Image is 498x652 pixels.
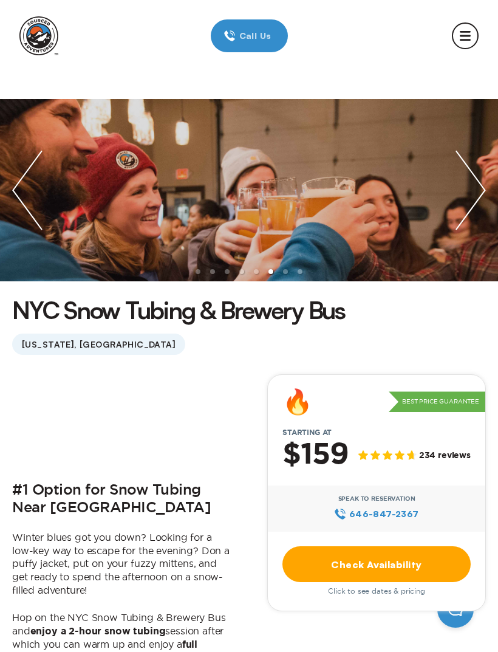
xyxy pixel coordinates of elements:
img: Sourced Adventures company logo [19,16,58,55]
span: Click to see dates & pricing [328,587,425,595]
p: Best Price Guarantee [389,391,485,412]
li: slide item 2 [210,269,215,274]
li: slide item 8 [298,269,302,274]
li: slide item 4 [239,269,244,274]
div: 🔥 [282,389,313,414]
h1: NYC Snow Tubing & Brewery Bus [12,293,345,326]
p: Winter blues got you down? Looking for a low-key way to escape for the evening? Don a puffy jacke... [12,531,231,597]
li: slide item 7 [283,269,288,274]
span: [US_STATE], [GEOGRAPHIC_DATA] [12,334,185,355]
span: 234 reviews [419,451,471,461]
a: Call Us [211,19,288,52]
li: slide item 1 [196,269,200,274]
span: Speak to Reservation [338,495,415,503]
a: 646‍-847‍-2367 [334,507,418,521]
img: next slide / item [443,99,498,281]
b: enjoy a 2-hour snow tubing [30,626,166,636]
span: Call Us [236,29,275,43]
li: slide item 5 [254,269,259,274]
span: Starting at [268,428,346,437]
li: slide item 3 [225,269,230,274]
h2: $159 [282,439,349,471]
li: slide item 6 [268,269,273,274]
h2: #1 Option for Snow Tubing Near [GEOGRAPHIC_DATA] [12,482,231,516]
button: mobile menu [452,22,479,49]
span: 646‍-847‍-2367 [349,507,419,521]
a: Check Availability [282,546,471,582]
